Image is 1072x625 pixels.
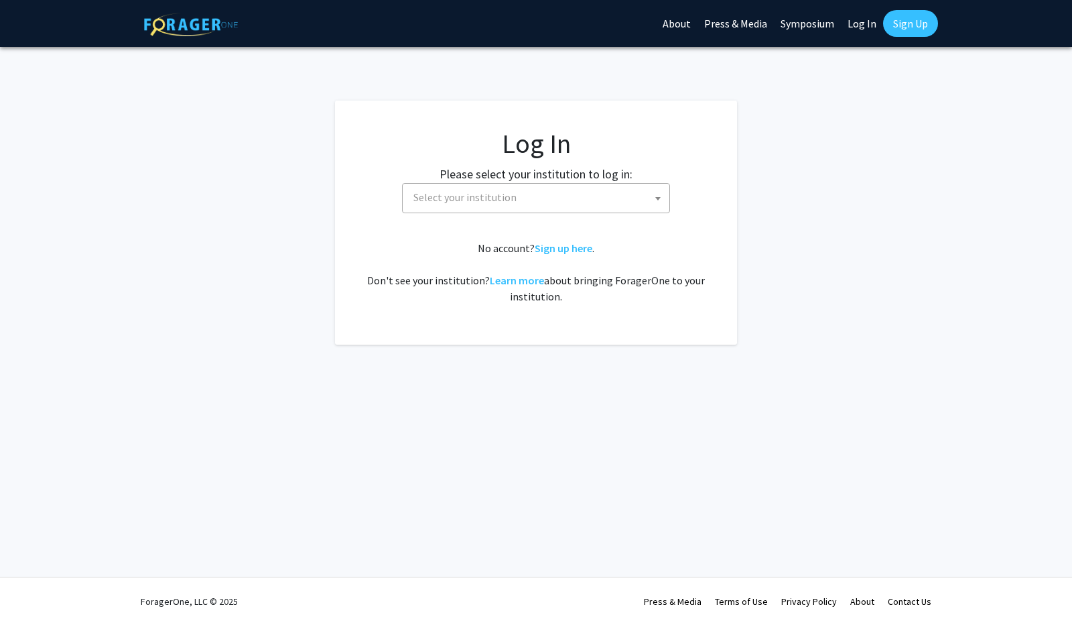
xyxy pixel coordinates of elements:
[144,13,238,36] img: ForagerOne Logo
[883,10,938,37] a: Sign Up
[408,184,669,211] span: Select your institution
[888,595,931,608] a: Contact Us
[362,240,710,304] div: No account? . Don't see your institution? about bringing ForagerOne to your institution.
[535,241,592,255] a: Sign up here
[490,274,544,287] a: Learn more about bringing ForagerOne to your institution
[644,595,701,608] a: Press & Media
[141,578,238,625] div: ForagerOne, LLC © 2025
[402,183,670,213] span: Select your institution
[715,595,768,608] a: Terms of Use
[781,595,837,608] a: Privacy Policy
[362,127,710,160] h1: Log In
[413,190,517,204] span: Select your institution
[440,165,632,183] label: Please select your institution to log in:
[850,595,874,608] a: About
